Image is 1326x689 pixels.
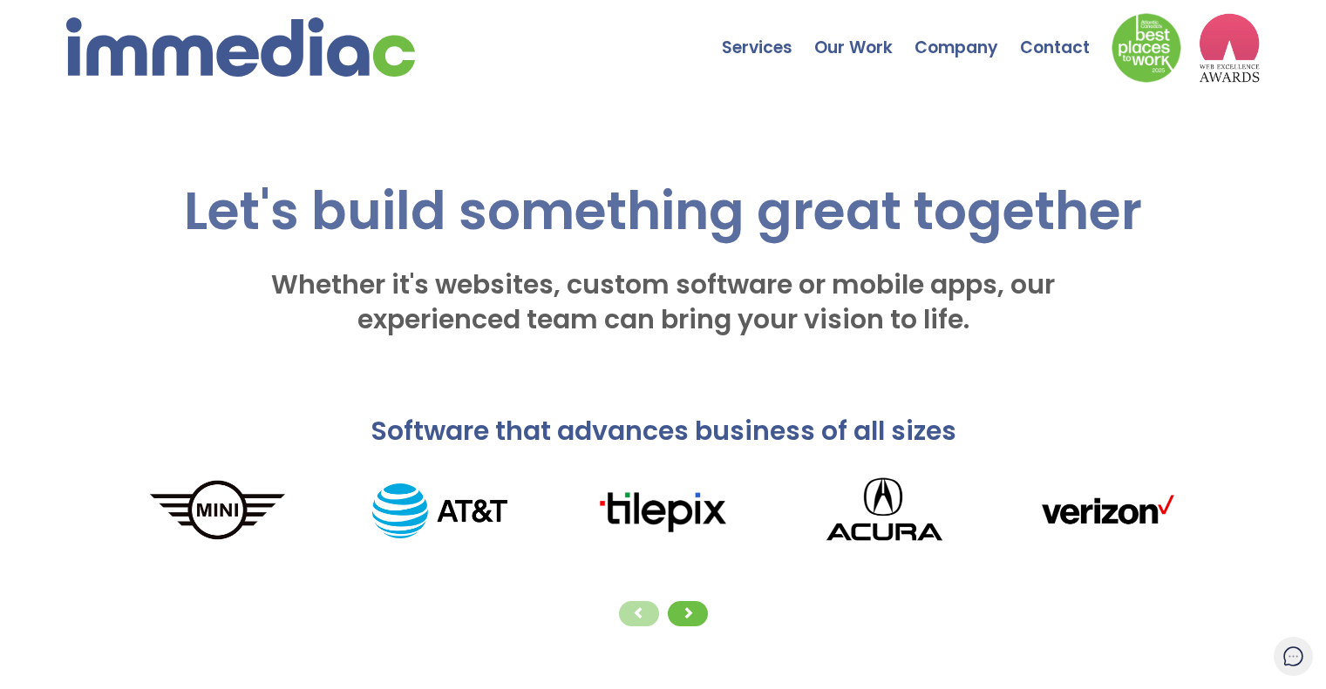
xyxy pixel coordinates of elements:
span: Whether it's websites, custom software or mobile apps, our experienced team can bring your vision... [271,266,1055,338]
img: logo2_wea_nobg.webp [1199,13,1260,83]
img: Down [1112,13,1181,83]
img: tilepixLogo.png [551,486,773,535]
a: Our Work [814,4,915,65]
img: verizonLogo.png [996,487,1218,535]
img: Acura_logo.png [773,466,996,556]
a: Contact [1020,4,1112,65]
a: Services [722,4,814,65]
span: Let's build something great together [184,174,1142,247]
img: immediac [66,17,415,77]
a: Company [915,4,1020,65]
span: Software that advances business of all sizes [371,412,956,449]
img: AT%26T_logo.png [329,483,551,539]
img: MINI_logo.png [106,477,329,545]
